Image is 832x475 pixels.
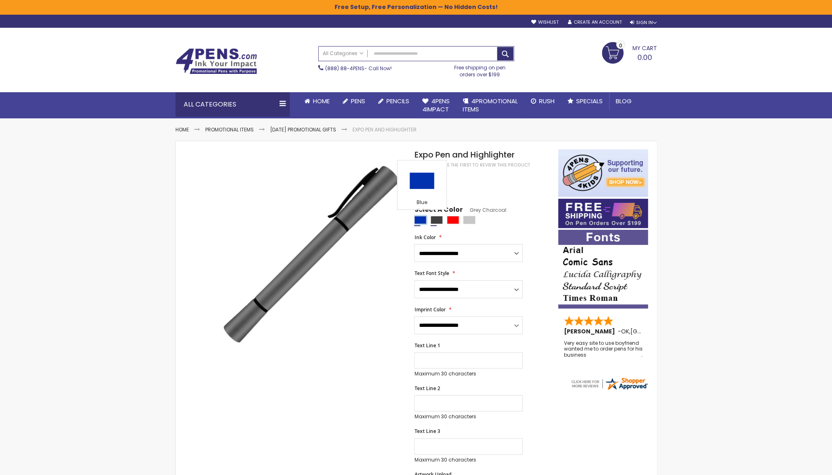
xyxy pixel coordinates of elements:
span: [GEOGRAPHIC_DATA] [630,327,690,335]
span: Text Line 2 [414,385,440,392]
a: 4PROMOTIONALITEMS [456,92,524,119]
span: 0 [619,42,622,49]
a: Create an Account [568,19,621,25]
span: Expo Pen and Highlighter [414,149,514,160]
a: (888) 88-4PENS [325,65,364,72]
span: Ink Color [414,234,435,241]
a: Blog [609,92,638,110]
img: Free shipping on orders over $199 [558,199,648,228]
a: All Categories [319,47,368,60]
span: Text Line 1 [414,342,440,349]
span: OK [621,327,629,335]
span: Home [313,97,330,105]
img: expo_side_gunmetal_1.jpg [217,161,404,348]
span: Select A Color [414,205,462,216]
span: Pencils [386,97,409,105]
a: Pens [336,92,372,110]
div: Blue [399,199,444,207]
span: Specials [576,97,603,105]
span: Grey Charcoal [462,206,506,213]
div: Blue [414,216,426,224]
span: 4Pens 4impact [422,97,450,113]
span: Text Font Style [414,270,449,277]
span: Blog [616,97,632,105]
span: Text Line 3 [414,428,440,435]
a: Home [298,92,336,110]
a: Rush [524,92,561,110]
img: 4pens.com widget logo [570,376,648,391]
a: Specials [561,92,609,110]
div: Silver [463,216,475,224]
span: [PERSON_NAME] [564,327,618,335]
div: All Categories [175,92,290,117]
span: 4PROMOTIONAL ITEMS [463,97,518,113]
span: 0.00 [637,52,652,62]
div: Sign In [630,20,657,26]
img: 4Pens Custom Pens and Promotional Products [175,48,257,74]
a: Home [175,126,189,133]
p: Maximum 30 characters [414,457,523,463]
iframe: Reseñas de Clientes en Google [765,453,832,475]
span: Rush [539,97,555,105]
div: Free shipping on pen orders over $199 [446,61,514,78]
span: - , [618,327,690,335]
img: 4pens 4 kids [558,149,648,197]
span: All Categories [323,50,364,57]
span: Imprint Color [414,306,445,313]
img: font-personalization-examples [558,230,648,309]
a: 4Pens4impact [416,92,456,119]
li: Expo Pen and Highlighter [353,127,417,133]
a: Be the first to review this product [444,162,530,168]
a: 0.00 0 [602,42,657,62]
a: Wishlist [531,19,558,25]
div: Very easy site to use boyfriend wanted me to order pens for his business [564,340,643,358]
a: Pencils [372,92,416,110]
div: Grey Charcoal [430,216,443,224]
p: Maximum 30 characters [414,413,523,420]
a: [DATE] Promotional Gifts [270,126,336,133]
span: - Call Now! [325,65,392,72]
a: Promotional Items [205,126,254,133]
a: 4pens.com certificate URL [570,386,648,393]
div: Red [447,216,459,224]
span: Pens [351,97,365,105]
p: Maximum 30 characters [414,371,523,377]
